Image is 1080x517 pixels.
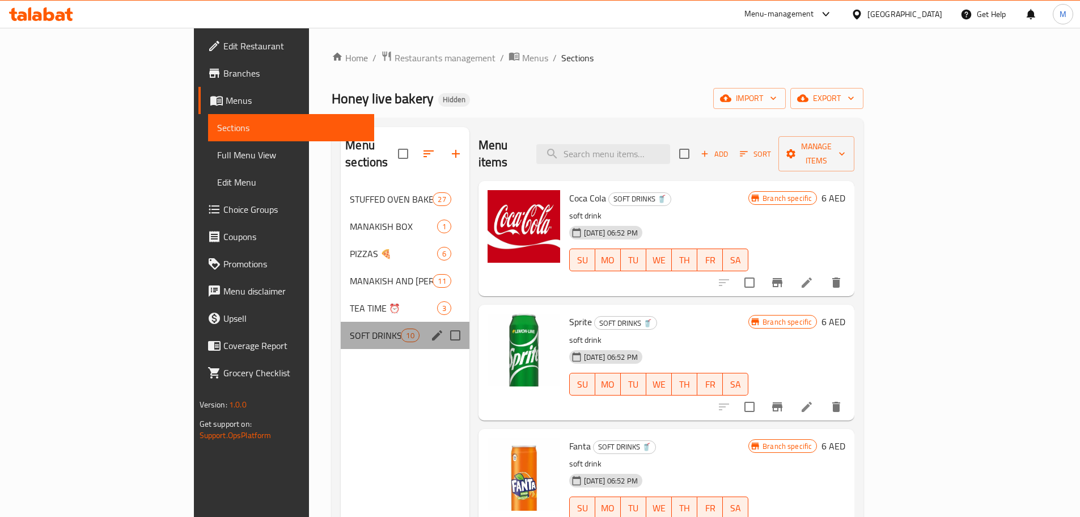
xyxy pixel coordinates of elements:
h6: 6 AED [821,190,845,206]
a: Coupons [198,223,374,250]
img: Sprite [488,314,560,386]
span: SU [574,500,591,516]
button: MO [595,249,621,271]
span: 27 [433,194,450,205]
div: MANAKISH AND [PERSON_NAME]11 [341,267,469,295]
button: delete [823,393,850,421]
div: SOFT DRINKS 🥤10edit [341,322,469,349]
input: search [536,144,670,164]
a: Promotions [198,250,374,278]
button: TH [672,249,697,271]
span: FR [702,500,718,516]
span: export [799,91,854,106]
p: soft drink [569,457,748,471]
button: WE [646,373,672,396]
p: soft drink [569,333,748,347]
button: TH [672,373,697,396]
div: MANAKISH AND MAHSHI [350,274,433,288]
span: FR [702,376,718,393]
span: Edit Restaurant [223,39,365,53]
button: import [713,88,786,109]
button: Manage items [778,136,854,171]
button: TU [621,249,646,271]
span: Get support on: [200,417,252,431]
button: Branch-specific-item [764,269,791,296]
button: delete [823,269,850,296]
a: Support.OpsPlatform [200,428,272,443]
a: Sections [208,114,374,141]
div: SOFT DRINKS 🥤 [593,440,656,454]
nav: Menu sections [341,181,469,354]
span: Coca Cola [569,190,606,207]
button: SU [569,373,595,396]
a: Full Menu View [208,141,374,169]
span: Sections [561,51,594,65]
h6: 6 AED [821,438,845,454]
span: Branches [223,66,365,80]
span: [DATE] 06:52 PM [579,228,642,238]
div: Hidden [438,93,470,107]
span: Branch specific [758,317,816,327]
span: SA [727,500,744,516]
span: Select to update [738,271,761,295]
a: Choice Groups [198,196,374,223]
span: WE [651,252,667,268]
span: Add [699,148,730,161]
img: Coca Cola [488,190,560,263]
span: Select all sections [391,142,415,166]
button: TU [621,373,646,396]
span: SU [574,252,591,268]
span: Menu disclaimer [223,284,365,298]
div: items [437,220,451,233]
span: TEA TIME ⏰ [350,301,437,315]
span: Upsell [223,312,365,325]
button: export [790,88,863,109]
span: MANAKISH BOX [350,220,437,233]
span: MO [600,500,616,516]
button: Branch-specific-item [764,393,791,421]
a: Edit menu item [800,276,814,289]
span: Add item [696,145,732,163]
a: Coverage Report [198,332,374,359]
span: TH [676,500,693,516]
li: / [372,51,376,65]
button: FR [697,249,723,271]
button: Sort [737,145,774,163]
span: 1.0.0 [229,397,247,412]
div: SOFT DRINKS 🥤 [608,192,671,206]
span: PIZZAS 🍕 [350,247,437,260]
span: Promotions [223,257,365,271]
div: items [433,274,451,288]
button: MO [595,373,621,396]
span: Branch specific [758,193,816,204]
span: Version: [200,397,227,412]
img: Fanta [488,438,560,511]
span: Sort items [732,145,778,163]
a: Menu disclaimer [198,278,374,305]
li: / [500,51,504,65]
span: 1 [438,221,451,232]
span: FR [702,252,718,268]
span: Grocery Checklist [223,366,365,380]
span: TU [625,252,642,268]
span: Honey live bakery [332,86,434,111]
span: Sprite [569,313,592,330]
h2: Menu items [478,137,523,171]
span: SOFT DRINKS 🥤 [595,317,657,330]
span: [DATE] 06:52 PM [579,352,642,363]
span: [DATE] 06:52 PM [579,476,642,486]
a: Edit Restaurant [198,32,374,60]
span: STUFFED OVEN BAKED BREAD [350,192,433,206]
button: edit [429,327,446,344]
span: TU [625,376,642,393]
span: Manage items [787,140,845,168]
span: Sections [217,121,365,134]
span: 3 [438,303,451,314]
span: SOFT DRINKS 🥤 [609,192,671,205]
span: SA [727,252,744,268]
div: PIZZAS 🍕6 [341,240,469,267]
span: Coverage Report [223,339,365,352]
button: Add [696,145,732,163]
span: MO [600,252,616,268]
